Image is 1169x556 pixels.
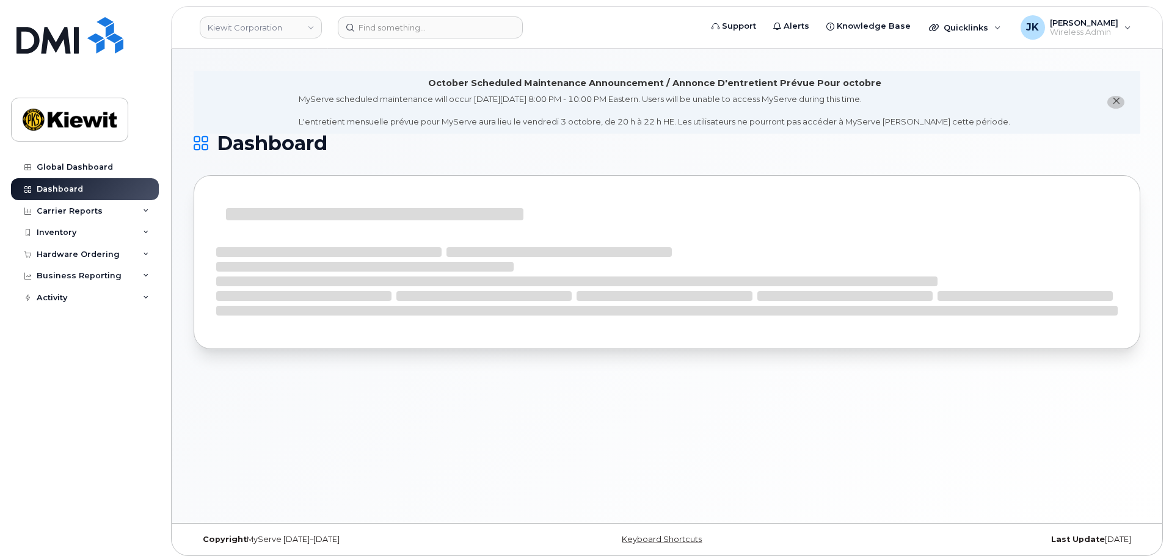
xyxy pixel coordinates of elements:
div: MyServe scheduled maintenance will occur [DATE][DATE] 8:00 PM - 10:00 PM Eastern. Users will be u... [299,93,1010,128]
strong: Last Update [1051,535,1105,544]
button: close notification [1107,96,1124,109]
span: Dashboard [217,134,327,153]
div: [DATE] [825,535,1140,544]
div: October Scheduled Maintenance Announcement / Annonce D'entretient Prévue Pour octobre [428,77,881,90]
a: Keyboard Shortcuts [622,535,702,544]
div: MyServe [DATE]–[DATE] [194,535,509,544]
strong: Copyright [203,535,247,544]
